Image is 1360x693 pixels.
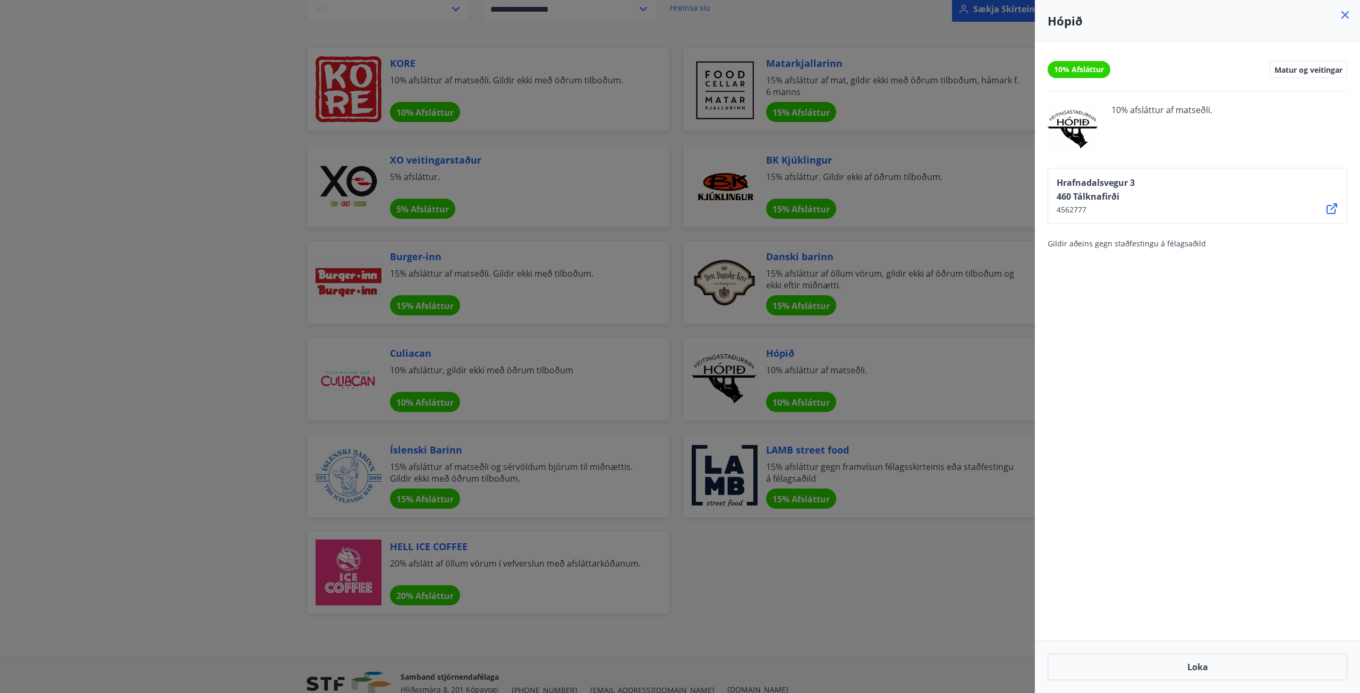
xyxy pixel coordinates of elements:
[1048,238,1206,249] span: Gildir aðeins gegn staðfestingu á félagsaðild
[1057,177,1135,189] span: Hrafnadalsvegur 3
[1111,104,1212,155] span: 10% afsláttur af matseðli.
[1057,204,1135,215] span: 4562777
[1048,654,1347,680] button: Loka
[1057,191,1135,202] span: 460 Tálknafirði
[1054,64,1104,75] span: 10% Afsláttur
[1274,65,1342,74] span: Matur og veitingar
[1048,13,1347,29] h4: Hópið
